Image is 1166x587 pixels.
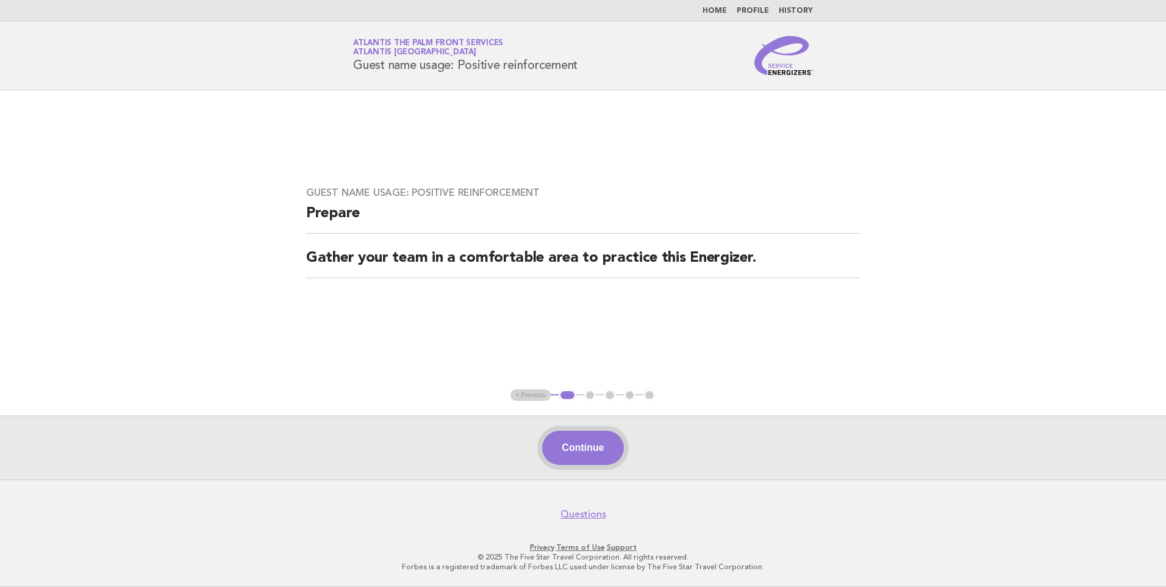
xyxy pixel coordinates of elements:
[754,36,813,75] img: Service Energizers
[703,7,727,15] a: Home
[737,7,769,15] a: Profile
[559,389,576,402] button: 1
[353,49,476,57] span: Atlantis [GEOGRAPHIC_DATA]
[210,552,956,562] p: © 2025 The Five Star Travel Corporation. All rights reserved.
[556,543,605,552] a: Terms of Use
[306,187,860,199] h3: Guest name usage: Positive reinforcement
[560,508,606,520] a: Questions
[530,543,554,552] a: Privacy
[607,543,637,552] a: Support
[306,248,860,278] h2: Gather your team in a comfortable area to practice this Energizer.
[353,40,578,71] h1: Guest name usage: Positive reinforcement
[210,542,956,552] p: · ·
[542,431,623,465] button: Continue
[353,39,503,56] a: Atlantis The Palm Front ServicesAtlantis [GEOGRAPHIC_DATA]
[779,7,813,15] a: History
[306,204,860,234] h2: Prepare
[210,562,956,572] p: Forbes is a registered trademark of Forbes LLC used under license by The Five Star Travel Corpora...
